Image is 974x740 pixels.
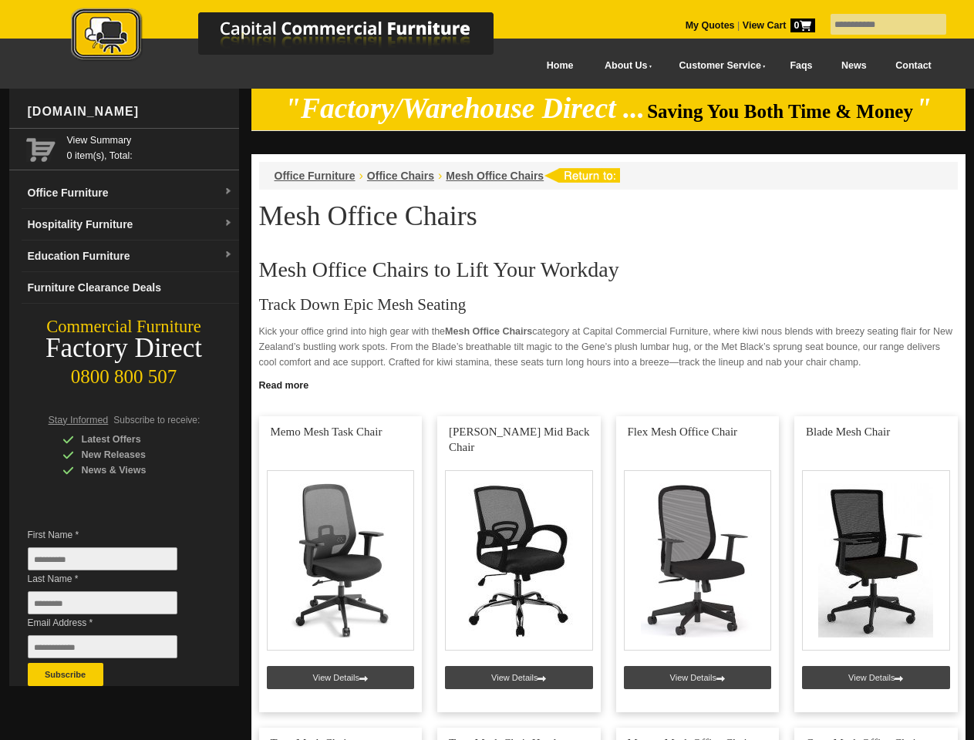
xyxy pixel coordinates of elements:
li: › [438,168,442,183]
div: New Releases [62,447,209,462]
span: First Name * [28,527,201,543]
input: First Name * [28,547,177,570]
a: Office Chairs [367,170,434,182]
span: Subscribe to receive: [113,415,200,425]
input: Email Address * [28,635,177,658]
li: › [359,168,363,183]
button: Subscribe [28,663,103,686]
img: dropdown [224,219,233,228]
div: 0800 800 507 [9,358,239,388]
img: return to [544,168,620,183]
a: My Quotes [686,20,735,31]
a: Customer Service [662,49,775,83]
h2: Mesh Office Chairs to Lift Your Workday [259,258,958,281]
a: Furniture Clearance Deals [22,272,239,304]
a: Office Furnituredropdown [22,177,239,209]
input: Last Name * [28,591,177,614]
a: Education Furnituredropdown [22,240,239,272]
a: View Summary [67,133,233,148]
span: Email Address * [28,615,201,631]
img: dropdown [224,187,233,197]
div: Commercial Furniture [9,316,239,338]
span: Last Name * [28,571,201,587]
img: dropdown [224,251,233,260]
a: Office Furniture [275,170,356,182]
span: 0 item(s), Total: [67,133,233,161]
strong: View Cart [743,20,815,31]
div: Latest Offers [62,432,209,447]
div: News & Views [62,462,209,478]
strong: Mesh Office Chairs [445,326,532,337]
div: [DOMAIN_NAME] [22,89,239,135]
p: Kick your office grind into high gear with the category at Capital Commercial Furniture, where ki... [259,324,958,370]
a: Hospitality Furnituredropdown [22,209,239,240]
a: Mesh Office Chairs [446,170,544,182]
span: Saving You Both Time & Money [647,101,913,122]
a: About Us [588,49,662,83]
a: View Cart0 [740,20,814,31]
span: 0 [790,18,815,32]
a: Faqs [776,49,827,83]
em: "Factory/Warehouse Direct ... [285,92,645,124]
em: " [915,92,932,124]
a: News [827,49,881,83]
div: Factory Direct [9,338,239,359]
img: Capital Commercial Furniture Logo [29,8,568,64]
a: Capital Commercial Furniture Logo [29,8,568,69]
a: Contact [881,49,945,83]
a: Click to read more [251,374,966,393]
span: Stay Informed [49,415,109,425]
h1: Mesh Office Chairs [259,201,958,230]
h3: Track Down Epic Mesh Seating [259,297,958,312]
